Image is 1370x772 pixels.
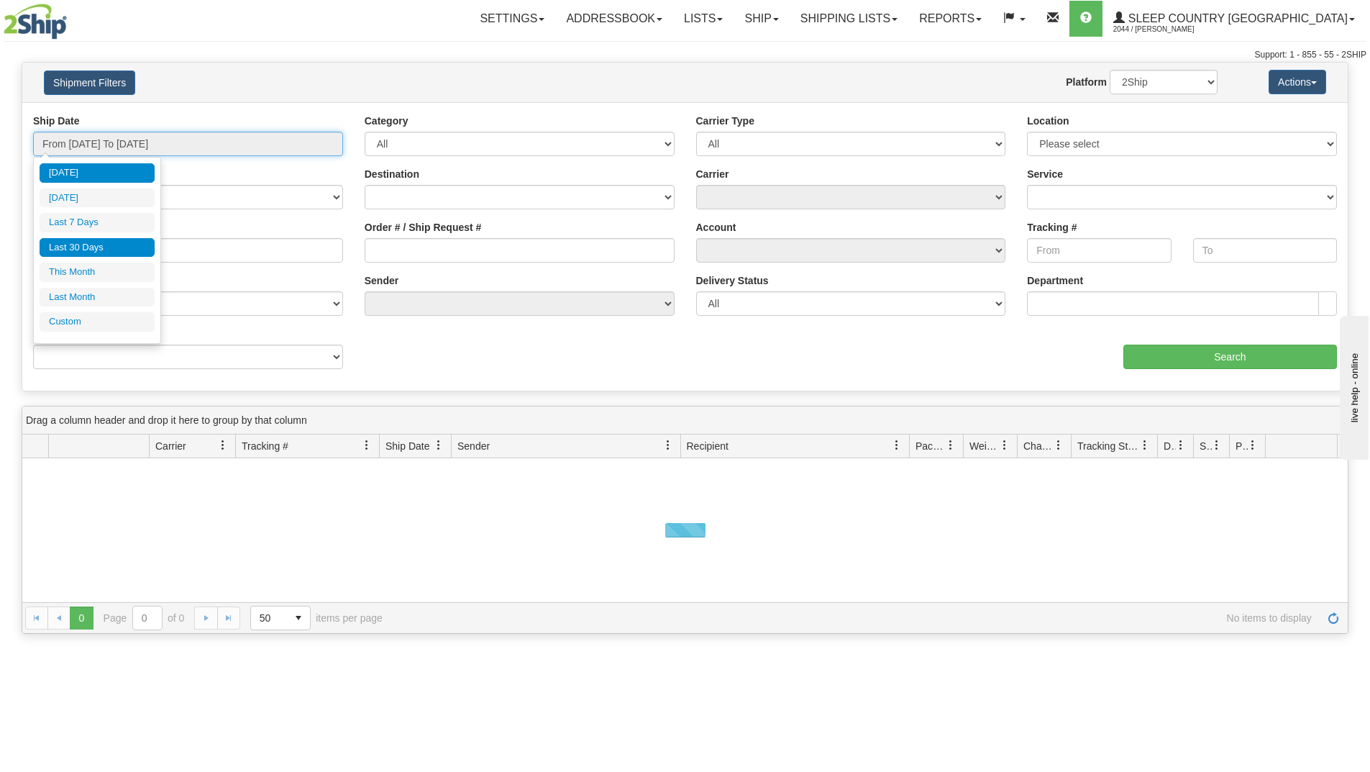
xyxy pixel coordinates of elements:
[365,273,398,288] label: Sender
[1027,167,1063,181] label: Service
[70,607,93,630] span: Page 0
[908,1,992,37] a: Reports
[1241,433,1265,458] a: Pickup Status filter column settings
[696,220,736,235] label: Account
[1046,433,1071,458] a: Charge filter column settings
[1027,114,1069,128] label: Location
[4,49,1366,61] div: Support: 1 - 855 - 55 - 2SHIP
[1023,439,1054,453] span: Charge
[40,163,155,183] li: [DATE]
[40,238,155,258] li: Last 30 Days
[44,71,135,95] button: Shipment Filters
[250,606,311,630] span: Page sizes drop down
[915,439,946,453] span: Packages
[155,439,186,453] span: Carrier
[365,220,482,235] label: Order # / Ship Request #
[40,189,155,208] li: [DATE]
[469,1,555,37] a: Settings
[969,439,1000,453] span: Weight
[33,114,80,128] label: Ship Date
[250,606,383,630] span: items per page
[40,213,155,232] li: Last 7 Days
[104,606,185,630] span: Page of 0
[1027,273,1083,288] label: Department
[1200,439,1212,453] span: Shipment Issues
[1205,433,1229,458] a: Shipment Issues filter column settings
[1164,439,1176,453] span: Delivery Status
[1102,1,1366,37] a: Sleep Country [GEOGRAPHIC_DATA] 2044 / [PERSON_NAME]
[385,439,429,453] span: Ship Date
[696,167,729,181] label: Carrier
[40,288,155,307] li: Last Month
[1027,238,1171,263] input: From
[457,439,490,453] span: Sender
[1322,607,1345,630] a: Refresh
[1133,433,1157,458] a: Tracking Status filter column settings
[365,114,408,128] label: Category
[355,433,379,458] a: Tracking # filter column settings
[734,1,789,37] a: Ship
[426,433,451,458] a: Ship Date filter column settings
[1123,345,1337,369] input: Search
[1337,312,1369,459] iframe: chat widget
[40,312,155,332] li: Custom
[22,407,1348,435] div: grid grouping header
[1125,12,1348,24] span: Sleep Country [GEOGRAPHIC_DATA]
[939,433,963,458] a: Packages filter column settings
[656,433,680,458] a: Sender filter column settings
[687,439,729,453] span: Recipient
[1113,22,1221,37] span: 2044 / [PERSON_NAME]
[1066,75,1107,89] label: Platform
[1027,220,1077,235] label: Tracking #
[11,12,133,23] div: live help - online
[1077,439,1140,453] span: Tracking Status
[4,4,67,40] img: logo2044.jpg
[555,1,673,37] a: Addressbook
[260,611,278,625] span: 50
[1236,439,1248,453] span: Pickup Status
[287,607,310,630] span: select
[885,433,909,458] a: Recipient filter column settings
[403,612,1312,624] span: No items to display
[40,263,155,282] li: This Month
[1169,433,1193,458] a: Delivery Status filter column settings
[1269,70,1326,94] button: Actions
[211,433,235,458] a: Carrier filter column settings
[696,114,754,128] label: Carrier Type
[242,439,288,453] span: Tracking #
[696,273,769,288] label: Delivery Status
[1193,238,1337,263] input: To
[673,1,734,37] a: Lists
[790,1,908,37] a: Shipping lists
[365,167,419,181] label: Destination
[992,433,1017,458] a: Weight filter column settings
